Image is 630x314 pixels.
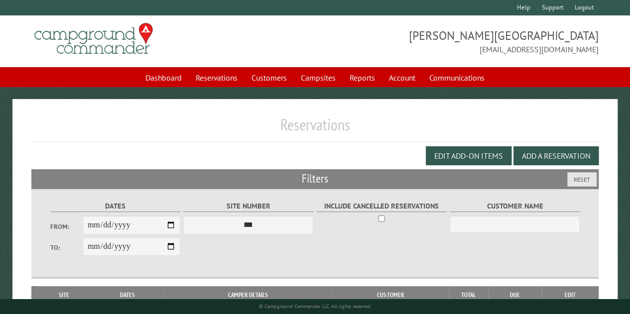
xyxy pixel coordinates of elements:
[423,68,491,87] a: Communications
[489,286,542,304] th: Due
[50,243,83,252] label: To:
[513,146,599,165] button: Add a Reservation
[183,201,313,212] label: Site Number
[164,286,332,304] th: Camper Details
[541,286,598,304] th: Edit
[383,68,421,87] a: Account
[50,222,83,231] label: From:
[344,68,381,87] a: Reports
[567,172,597,187] button: Reset
[139,68,188,87] a: Dashboard
[449,286,489,304] th: Total
[246,68,293,87] a: Customers
[190,68,244,87] a: Reservations
[450,201,580,212] label: Customer Name
[332,286,449,304] th: Customer
[31,169,599,188] h2: Filters
[426,146,511,165] button: Edit Add-on Items
[50,201,180,212] label: Dates
[92,286,164,304] th: Dates
[295,68,342,87] a: Campsites
[31,19,156,58] img: Campground Commander
[315,27,599,55] span: [PERSON_NAME][GEOGRAPHIC_DATA] [EMAIL_ADDRESS][DOMAIN_NAME]
[258,303,371,310] small: © Campground Commander LLC. All rights reserved.
[31,115,599,142] h1: Reservations
[36,286,91,304] th: Site
[317,201,447,212] label: Include Cancelled Reservations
